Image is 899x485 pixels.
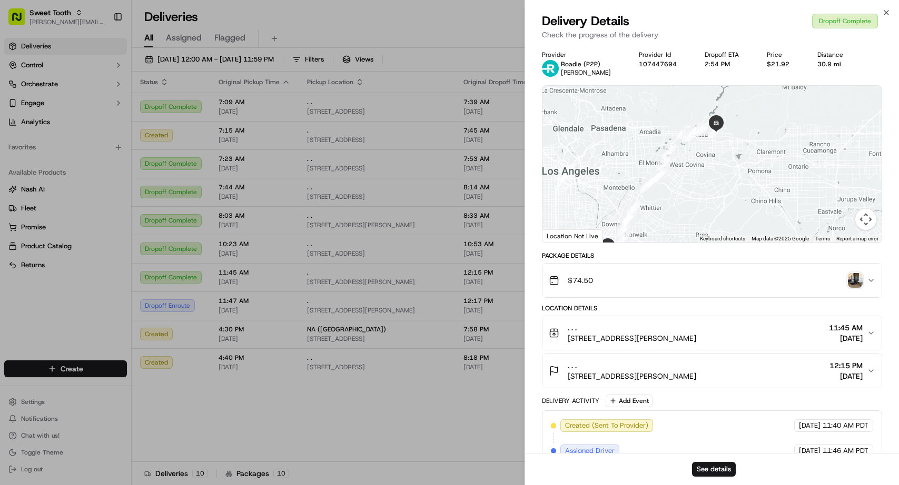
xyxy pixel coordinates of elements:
button: Map camera controls [855,209,876,230]
div: 23 [690,122,704,136]
button: $74.50photo_proof_of_delivery image [542,264,882,297]
div: 21 [682,128,696,142]
span: [DATE] [799,421,821,430]
span: Map data ©2025 Google [752,236,809,241]
span: . . . [568,360,577,371]
p: Roadie (P2P) [561,60,611,68]
div: 14 [626,202,640,216]
div: 19 [662,145,676,159]
span: [STREET_ADDRESS][PERSON_NAME] [568,371,696,381]
div: 17 [654,168,667,181]
div: 18 [657,157,670,170]
a: Report a map error [836,236,878,241]
div: Delivery Activity [542,397,599,405]
div: 22 [686,128,699,142]
div: 13 [623,209,637,223]
div: Distance [817,50,854,59]
div: 16 [647,173,660,187]
button: . . .[STREET_ADDRESS][PERSON_NAME]12:15 PM[DATE] [542,354,882,388]
span: [PERSON_NAME] [561,68,611,77]
div: 15 [640,178,654,192]
span: 11:40 AM PDT [823,421,868,430]
img: roadie-logo-v2.jpg [542,60,559,77]
div: Provider [542,50,622,59]
img: photo_proof_of_delivery image [848,273,863,288]
span: $74.50 [568,275,593,286]
div: Provider Id [639,50,688,59]
div: Package Details [542,251,882,260]
p: Check the progress of the delivery [542,29,882,40]
div: 12 [622,212,636,226]
div: $21.92 [767,60,801,68]
div: 20 [677,125,690,139]
a: Terms (opens in new tab) [815,236,830,241]
span: 12:15 PM [829,360,863,371]
button: Add Event [606,395,653,407]
span: Delivery Details [542,13,629,29]
div: Dropoff ETA [705,50,750,59]
button: 107447694 [639,60,677,68]
div: 9 [617,231,630,245]
span: Assigned Driver [565,446,615,456]
span: [STREET_ADDRESS][PERSON_NAME] [568,333,696,343]
span: [DATE] [799,446,821,456]
div: 11 [620,215,634,228]
div: Price [767,50,801,59]
div: Location Details [542,304,882,312]
div: 30.9 mi [817,60,854,68]
img: Google [545,229,580,242]
div: 10 [617,222,631,236]
div: Location Not Live [542,229,603,242]
button: Keyboard shortcuts [700,235,745,242]
span: [DATE] [829,371,863,381]
span: 11:46 AM PDT [823,446,868,456]
span: . . . [568,322,577,333]
span: 11:45 AM [829,322,863,333]
button: . . .[STREET_ADDRESS][PERSON_NAME]11:45 AM[DATE] [542,316,882,350]
div: 2:54 PM [705,60,750,68]
span: [DATE] [829,333,863,343]
div: 24 [696,122,710,136]
span: Created (Sent To Provider) [565,421,648,430]
button: See details [692,462,736,477]
a: Open this area in Google Maps (opens a new window) [545,229,580,242]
